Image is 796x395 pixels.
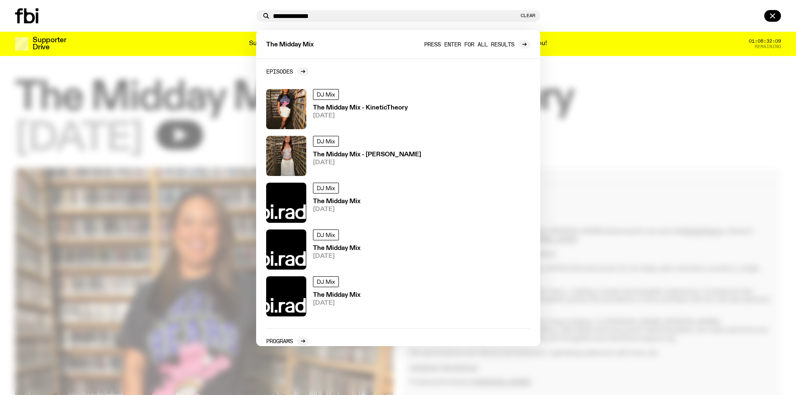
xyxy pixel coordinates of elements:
[313,160,421,166] span: [DATE]
[424,41,514,47] span: Press enter for all results
[263,179,534,226] a: DJ MixThe Midday Mix[DATE]
[263,226,534,273] a: DJ MixThe Midday Mix[DATE]
[313,292,361,298] h3: The Midday Mix
[263,273,534,320] a: DJ MixThe Midday Mix[DATE]
[313,152,421,158] h3: The Midday Mix - [PERSON_NAME]
[33,37,66,51] h3: Supporter Drive
[313,199,361,205] h3: The Midday Mix
[313,105,408,111] h3: The Midday Mix - KineticTheory
[266,42,314,48] span: The Midday Mix
[249,40,547,48] p: Supporter Drive 2025: Shaping the future of our city’s music, arts, and culture - with the help o...
[521,13,535,18] button: Clear
[313,300,361,306] span: [DATE]
[313,245,361,252] h3: The Midday Mix
[313,206,361,213] span: [DATE]
[263,133,534,179] a: DJ MixThe Midday Mix - [PERSON_NAME][DATE]
[266,338,293,344] h2: Programs
[313,253,361,260] span: [DATE]
[424,40,530,48] a: Press enter for all results
[266,67,309,76] a: Episodes
[266,68,293,74] h2: Episodes
[266,337,309,345] a: Programs
[749,39,781,43] span: 01:08:32:09
[755,44,781,49] span: Remaining
[263,86,534,133] a: DJ MixThe Midday Mix - KineticTheory[DATE]
[313,113,408,119] span: [DATE]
